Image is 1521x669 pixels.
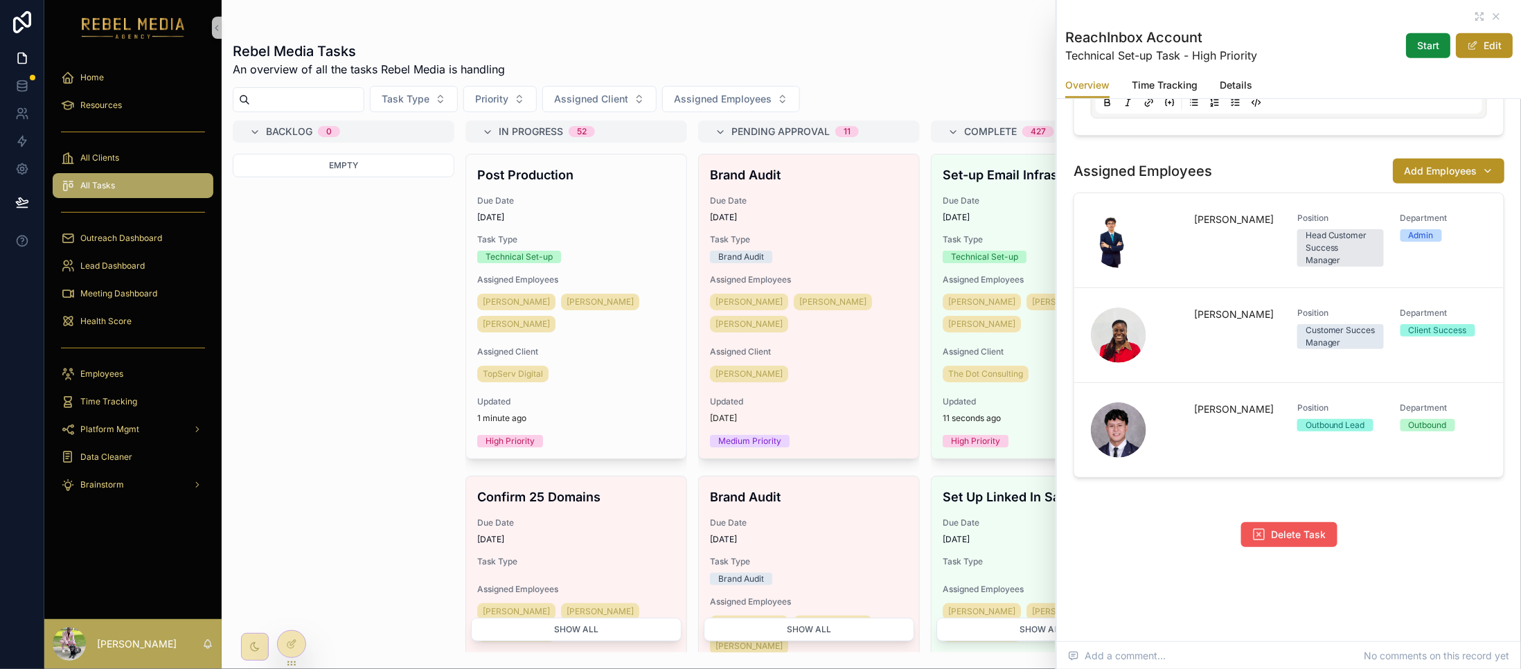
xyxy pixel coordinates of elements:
[1297,213,1384,224] span: Position
[1032,296,1099,307] span: [PERSON_NAME]
[943,584,1141,595] span: Assigned Employees
[577,126,587,137] div: 52
[80,72,104,83] span: Home
[53,65,213,90] a: Home
[80,316,132,327] span: Health Score
[53,445,213,470] a: Data Cleaner
[477,212,675,223] span: [DATE]
[477,556,675,567] span: Task Type
[1417,39,1439,53] span: Start
[943,517,1141,528] span: Due Date
[710,396,908,407] span: Updated
[1306,324,1376,349] div: Customer Succes Manager
[483,606,550,617] span: [PERSON_NAME]
[718,251,764,263] div: Brand Audit
[1194,213,1274,226] span: [PERSON_NAME]
[477,166,675,184] h4: Post Production
[731,125,830,139] span: Pending Approval
[799,296,866,307] span: [PERSON_NAME]
[80,424,139,435] span: Platform Mgmt
[718,573,764,585] div: Brand Audit
[948,368,1023,380] span: The Dot Consulting
[1194,307,1274,321] span: [PERSON_NAME]
[477,294,555,310] a: [PERSON_NAME]
[80,260,145,271] span: Lead Dashboard
[943,396,1141,407] span: Updated
[710,212,908,223] span: [DATE]
[1026,294,1105,310] a: [PERSON_NAME]
[477,584,675,595] span: Assigned Employees
[80,452,132,463] span: Data Cleaner
[943,274,1141,285] span: Assigned Employees
[1400,307,1487,319] span: Department
[561,294,639,310] a: [PERSON_NAME]
[80,396,137,407] span: Time Tracking
[964,125,1017,139] span: Complete
[704,618,914,641] button: Show all
[710,346,908,357] span: Assigned Client
[382,92,429,106] span: Task Type
[710,556,908,567] span: Task Type
[943,603,1021,620] a: [PERSON_NAME]
[483,319,550,330] span: [PERSON_NAME]
[53,253,213,278] a: Lead Dashboard
[1220,78,1252,92] span: Details
[931,154,1153,459] a: Set-up Email InfrastructureDue Date[DATE]Task TypeTechnical Set-upAssigned Employees[PERSON_NAME]...
[710,234,908,245] span: Task Type
[710,366,788,382] a: [PERSON_NAME]
[943,294,1021,310] a: [PERSON_NAME]
[943,366,1029,382] a: The Dot Consulting
[1132,73,1198,100] a: Time Tracking
[1132,78,1198,92] span: Time Tracking
[1241,522,1337,547] button: Delete Task
[80,479,124,490] span: Brainstorm
[1032,606,1099,617] span: [PERSON_NAME]
[80,368,123,380] span: Employees
[794,294,872,310] a: [PERSON_NAME]
[370,86,458,112] button: Select Button
[943,534,1141,545] span: [DATE]
[943,234,1141,245] span: Task Type
[1306,229,1376,267] div: Head Customer Success Manager
[715,368,783,380] span: [PERSON_NAME]
[1393,159,1504,184] button: Add Employees
[53,362,213,386] a: Employees
[936,618,1147,641] button: Show all
[718,435,781,447] div: Medium Priority
[1031,126,1046,137] div: 427
[82,17,185,39] img: App logo
[943,346,1141,357] span: Assigned Client
[710,488,908,506] h4: Brand Audit
[477,234,675,245] span: Task Type
[948,606,1015,617] span: [PERSON_NAME]
[554,92,628,106] span: Assigned Client
[1065,28,1257,47] h1: ReachInbox Account
[53,472,213,497] a: Brainstorm
[1404,164,1477,178] span: Add Employees
[80,100,122,111] span: Resources
[499,125,563,139] span: In Progress
[80,152,119,163] span: All Clients
[951,251,1018,263] div: Technical Set-up
[80,233,162,244] span: Outreach Dashboard
[486,251,553,263] div: Technical Set-up
[715,296,783,307] span: [PERSON_NAME]
[1194,402,1274,416] span: [PERSON_NAME]
[844,126,851,137] div: 11
[1026,603,1105,620] a: [PERSON_NAME]
[483,296,550,307] span: [PERSON_NAME]
[943,488,1141,506] h4: Set Up Linked In Sales Navigator
[233,61,505,78] span: An overview of all the tasks Rebel Media is handling
[662,86,800,112] button: Select Button
[1065,73,1110,99] a: Overview
[483,368,543,380] span: TopServ Digital
[1306,419,1365,431] div: Outbound Lead
[477,517,675,528] span: Due Date
[53,173,213,198] a: All Tasks
[715,319,783,330] span: [PERSON_NAME]
[710,166,908,184] h4: Brand Audit
[80,288,157,299] span: Meeting Dashboard
[53,309,213,334] a: Health Score
[53,93,213,118] a: Resources
[1068,649,1166,663] span: Add a comment...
